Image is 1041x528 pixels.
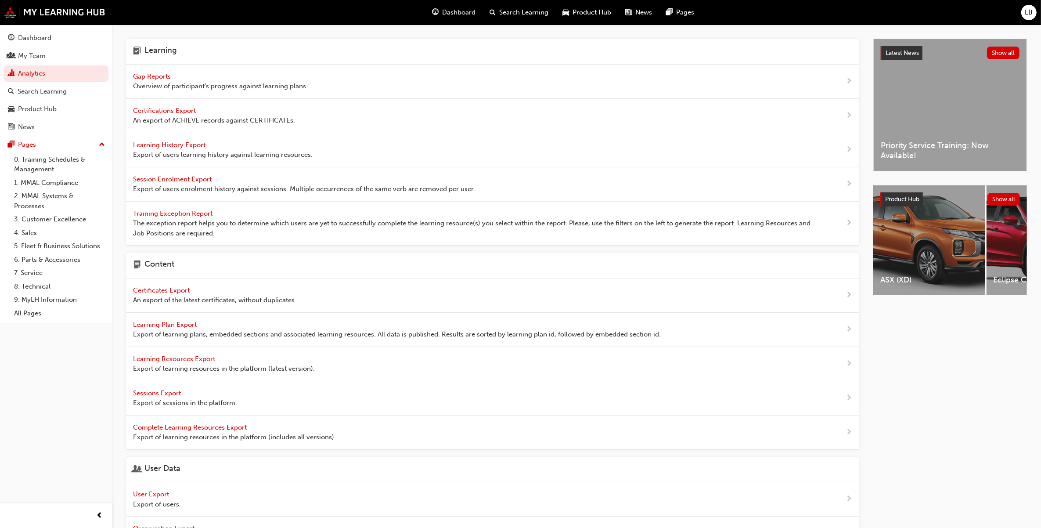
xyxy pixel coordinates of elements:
span: Export of users. [133,499,181,510]
a: Gap Reports Overview of participant's progress against learning plans.next-icon [126,65,859,99]
button: Show all [987,47,1020,59]
a: pages-iconPages [659,4,702,22]
span: Export of sessions in the platform. [133,398,237,408]
a: Product Hub [4,101,108,117]
a: User Export Export of users.next-icon [126,482,859,517]
span: next-icon [846,290,852,301]
a: Certifications Export An export of ACHIEVE records against CERTIFICATEs.next-icon [126,99,859,133]
span: Learning History Export [133,141,207,149]
span: search-icon [490,7,496,18]
a: guage-iconDashboard [425,4,483,22]
span: news-icon [626,7,632,18]
span: next-icon [846,110,852,121]
span: next-icon [846,427,852,438]
a: Complete Learning Resources Export Export of learning resources in the platform (includes all ver... [126,416,859,450]
span: Product Hub [885,195,919,203]
span: people-icon [8,52,14,60]
div: My Team [18,51,46,61]
span: An export of the latest certificates, without duplicates. [133,295,296,305]
span: next-icon [846,179,852,190]
span: next-icon [846,324,852,335]
a: 6. Parts & Accessories [11,253,108,267]
a: My Team [4,48,108,64]
span: Export of users learning history against learning resources. [133,150,313,160]
a: 7. Service [11,266,108,280]
h4: Learning [144,46,177,57]
a: All Pages [11,307,108,320]
span: LB [1025,7,1033,18]
img: mmal [4,7,105,18]
div: Pages [18,140,36,150]
a: 9. MyLH Information [11,293,108,307]
span: chart-icon [8,70,14,78]
a: News [4,119,108,135]
span: Priority Service Training: Now Available! [881,141,1019,160]
span: Product Hub [573,7,612,18]
div: Product Hub [18,104,57,114]
span: Certifications Export [133,107,198,115]
span: Export of users enrolment history against sessions. Multiple occurrences of the same verb are rem... [133,184,475,194]
h4: User Data [144,464,180,475]
span: next-icon [846,393,852,404]
span: news-icon [8,123,14,131]
span: guage-icon [432,7,439,18]
span: next-icon [846,218,852,229]
a: Latest NewsShow all [881,46,1019,60]
a: Search Learning [4,83,108,100]
button: DashboardMy TeamAnalyticsSearch LearningProduct HubNews [4,28,108,137]
a: Session Enrolment Export Export of users enrolment history against sessions. Multiple occurrences... [126,167,859,202]
a: Latest NewsShow allPriority Service Training: Now Available! [873,39,1027,171]
a: 2. MMAL Systems & Processes [11,189,108,213]
a: 0. Training Schedules & Management [11,153,108,176]
span: Sessions Export [133,389,183,397]
a: Learning Plan Export Export of learning plans, embedded sections and associated learning resource... [126,313,859,347]
div: Search Learning [18,87,67,97]
a: 1. MMAL Compliance [11,176,108,190]
a: 8. Technical [11,280,108,293]
a: Certificates Export An export of the latest certificates, without duplicates.next-icon [126,278,859,313]
button: Pages [4,137,108,153]
span: Certificates Export [133,286,191,294]
span: User Export [133,490,171,498]
span: Complete Learning Resources Export [133,423,249,431]
a: ASX (XD) [873,185,985,295]
span: Export of learning resources in the platform (includes all versions). [133,432,336,442]
a: Analytics [4,65,108,82]
a: Learning History Export Export of users learning history against learning resources.next-icon [126,133,859,167]
span: Export of learning resources in the platform (latest version). [133,364,315,374]
span: prev-icon [97,510,103,521]
span: Gap Reports [133,72,173,80]
a: news-iconNews [619,4,659,22]
span: Session Enrolment Export [133,175,213,183]
span: pages-icon [666,7,673,18]
span: Learning Resources Export [133,355,217,363]
div: Dashboard [18,33,51,43]
span: search-icon [8,88,14,96]
span: Learning Plan Export [133,321,198,329]
span: page-icon [133,260,141,271]
span: learning-icon [133,46,141,57]
a: Product HubShow all [880,192,1020,206]
a: search-iconSearch Learning [483,4,556,22]
span: up-icon [99,139,105,151]
a: 3. Customer Excellence [11,213,108,226]
span: Pages [677,7,695,18]
span: Export of learning plans, embedded sections and associated learning resources. All data is publis... [133,329,661,340]
span: user-icon [133,464,141,475]
a: car-iconProduct Hub [556,4,619,22]
span: next-icon [846,145,852,156]
div: News [18,122,35,132]
button: LB [1021,5,1037,20]
a: Sessions Export Export of sessions in the platform.next-icon [126,381,859,416]
span: ASX (XD) [880,275,978,285]
span: next-icon [846,494,852,505]
a: Dashboard [4,30,108,46]
span: The exception report helps you to determine which users are yet to successfully complete the lear... [133,218,818,238]
span: Overview of participant's progress against learning plans. [133,81,308,91]
span: News [636,7,652,18]
span: Dashboard [443,7,476,18]
a: 4. Sales [11,226,108,240]
h4: Content [144,260,174,271]
a: 5. Fleet & Business Solutions [11,239,108,253]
